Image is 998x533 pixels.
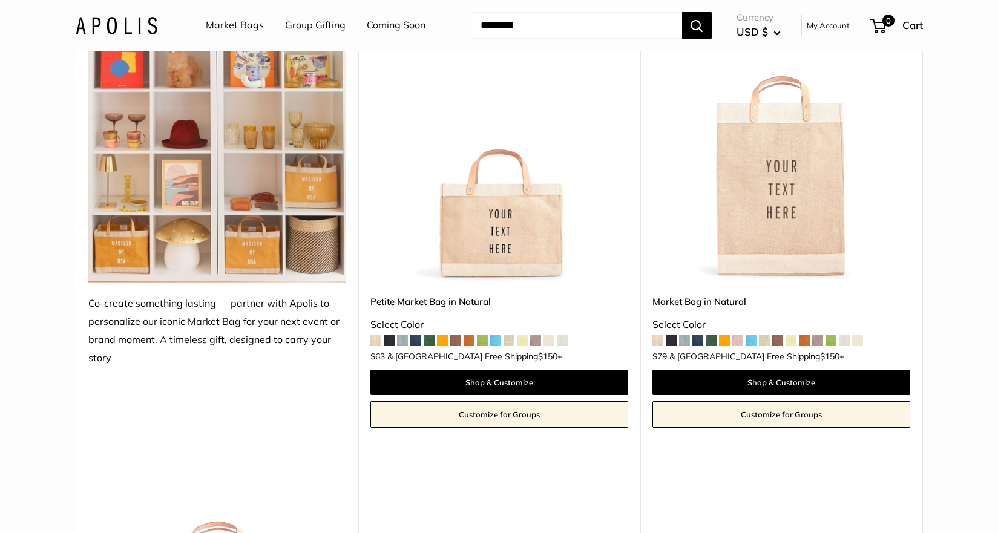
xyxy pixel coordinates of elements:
[538,351,557,362] span: $150
[871,16,923,35] a: 0 Cart
[370,316,628,334] div: Select Color
[652,25,910,283] a: Market Bag in NaturalMarket Bag in Natural
[370,401,628,428] a: Customize for Groups
[367,16,425,34] a: Coming Soon
[737,22,781,42] button: USD $
[737,9,781,26] span: Currency
[652,295,910,309] a: Market Bag in Natural
[902,19,923,31] span: Cart
[820,351,839,362] span: $150
[370,25,628,283] img: Petite Market Bag in Natural
[652,401,910,428] a: Customize for Groups
[370,351,385,362] span: $63
[652,351,667,362] span: $79
[285,16,346,34] a: Group Gifting
[76,16,157,34] img: Apolis
[387,352,562,361] span: & [GEOGRAPHIC_DATA] Free Shipping +
[652,316,910,334] div: Select Color
[669,352,844,361] span: & [GEOGRAPHIC_DATA] Free Shipping +
[206,16,264,34] a: Market Bags
[737,25,768,38] span: USD $
[370,25,628,283] a: Petite Market Bag in Naturaldescription_Effortless style that elevates every moment
[370,295,628,309] a: Petite Market Bag in Natural
[88,295,346,367] div: Co-create something lasting — partner with Apolis to personalize our iconic Market Bag for your n...
[652,25,910,283] img: Market Bag in Natural
[88,25,346,283] img: Co-create something lasting — partner with Apolis to personalize our iconic Market Bag for your n...
[682,12,712,39] button: Search
[471,12,682,39] input: Search...
[370,370,628,395] a: Shop & Customize
[652,370,910,395] a: Shop & Customize
[807,18,850,33] a: My Account
[882,15,894,27] span: 0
